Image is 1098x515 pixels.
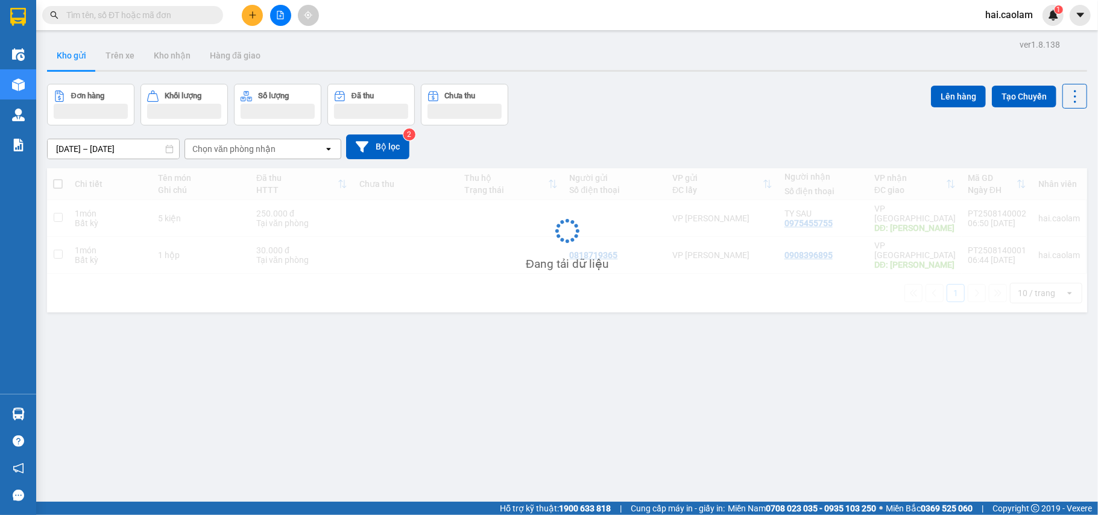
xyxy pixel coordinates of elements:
span: | [620,502,622,515]
button: file-add [270,5,291,26]
span: caret-down [1075,10,1086,21]
span: search [50,11,58,19]
svg: open [324,144,333,154]
span: message [13,490,24,501]
button: Chưa thu [421,84,508,125]
div: Chưa thu [445,92,476,100]
span: hai.caolam [976,7,1043,22]
strong: 0369 525 060 [921,504,973,513]
span: copyright [1031,504,1040,513]
span: ⚪️ [879,506,883,511]
span: notification [13,463,24,474]
span: file-add [276,11,285,19]
sup: 1 [1055,5,1063,14]
button: Số lượng [234,84,321,125]
span: Miền Bắc [886,502,973,515]
button: Trên xe [96,41,144,70]
span: plus [248,11,257,19]
div: ver 1.8.138 [1020,38,1060,51]
input: Tìm tên, số ĐT hoặc mã đơn [66,8,209,22]
img: warehouse-icon [12,78,25,91]
input: Select a date range. [48,139,179,159]
div: Đơn hàng [71,92,104,100]
button: Bộ lọc [346,134,409,159]
img: logo-vxr [10,8,26,26]
img: solution-icon [12,139,25,151]
img: warehouse-icon [12,408,25,420]
button: Lên hàng [931,86,986,107]
div: Số lượng [258,92,289,100]
button: Khối lượng [140,84,228,125]
button: caret-down [1070,5,1091,26]
img: icon-new-feature [1048,10,1059,21]
span: | [982,502,983,515]
div: Đã thu [352,92,374,100]
span: Hỗ trợ kỹ thuật: [500,502,611,515]
img: warehouse-icon [12,109,25,121]
strong: 1900 633 818 [559,504,611,513]
button: Kho nhận [144,41,200,70]
span: 1 [1056,5,1061,14]
button: Đơn hàng [47,84,134,125]
span: aim [304,11,312,19]
button: Kho gửi [47,41,96,70]
span: question-circle [13,435,24,447]
div: Chọn văn phòng nhận [192,143,276,155]
button: aim [298,5,319,26]
img: warehouse-icon [12,48,25,61]
button: plus [242,5,263,26]
button: Tạo Chuyến [992,86,1056,107]
span: Cung cấp máy in - giấy in: [631,502,725,515]
button: Đã thu [327,84,415,125]
sup: 2 [403,128,415,141]
div: Đang tải dữ liệu [526,255,608,273]
button: Hàng đã giao [200,41,270,70]
div: Khối lượng [165,92,201,100]
span: Miền Nam [728,502,876,515]
strong: 0708 023 035 - 0935 103 250 [766,504,876,513]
